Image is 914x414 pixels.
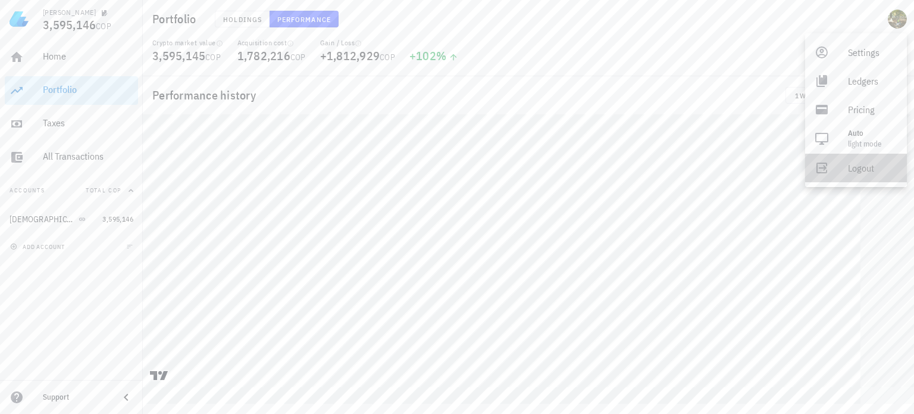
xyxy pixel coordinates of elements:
div: avatar [888,10,907,29]
span: COP [380,52,395,63]
div: All Transactions [43,151,133,162]
button: Performance [270,11,339,27]
button: add account [7,241,70,253]
div: Pricing [848,98,897,122]
span: Light mode [848,139,882,149]
span: COP [96,21,111,32]
span: +1,812,929 [320,48,380,64]
a: [DEMOGRAPHIC_DATA] 3,595,146 [5,205,138,234]
button: AccountsTotal COP [5,176,138,205]
span: add account [12,243,65,251]
div: [DEMOGRAPHIC_DATA] [10,214,76,225]
div: Taxes [43,117,133,129]
div: Settings [848,41,897,64]
div: Support [43,393,109,402]
span: % [436,48,446,64]
div: Ledgers [848,69,897,93]
div: Acquisition cost [237,38,306,48]
div: +102 [409,50,459,62]
span: 1W [791,91,810,100]
div: [PERSON_NAME] [43,8,96,17]
div: Gain / Loss [320,38,395,48]
a: Portfolio [5,76,138,105]
div: Logout [848,156,897,180]
h1: Portfolio [152,10,201,29]
span: COP [290,52,306,63]
div: Crypto market value [152,38,223,48]
span: 3,595,145 [152,48,205,64]
button: 1W [785,87,815,104]
div: Home [43,51,133,62]
span: Performance [277,15,331,24]
span: Holdings [223,15,262,24]
span: COP [205,52,221,63]
span: Total COP [86,186,121,194]
span: 1,782,216 [237,48,290,64]
button: Holdings [215,11,270,27]
div: Performance history [143,76,914,114]
div: Portfolio [43,84,133,95]
a: Taxes [5,110,138,138]
a: Home [5,43,138,71]
div: Auto [848,129,897,138]
span: 3,595,146 [102,214,133,223]
img: LedgiFi [10,10,29,29]
a: Charting by TradingView [149,370,170,381]
a: All Transactions [5,143,138,172]
span: 3,595,146 [43,17,96,33]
